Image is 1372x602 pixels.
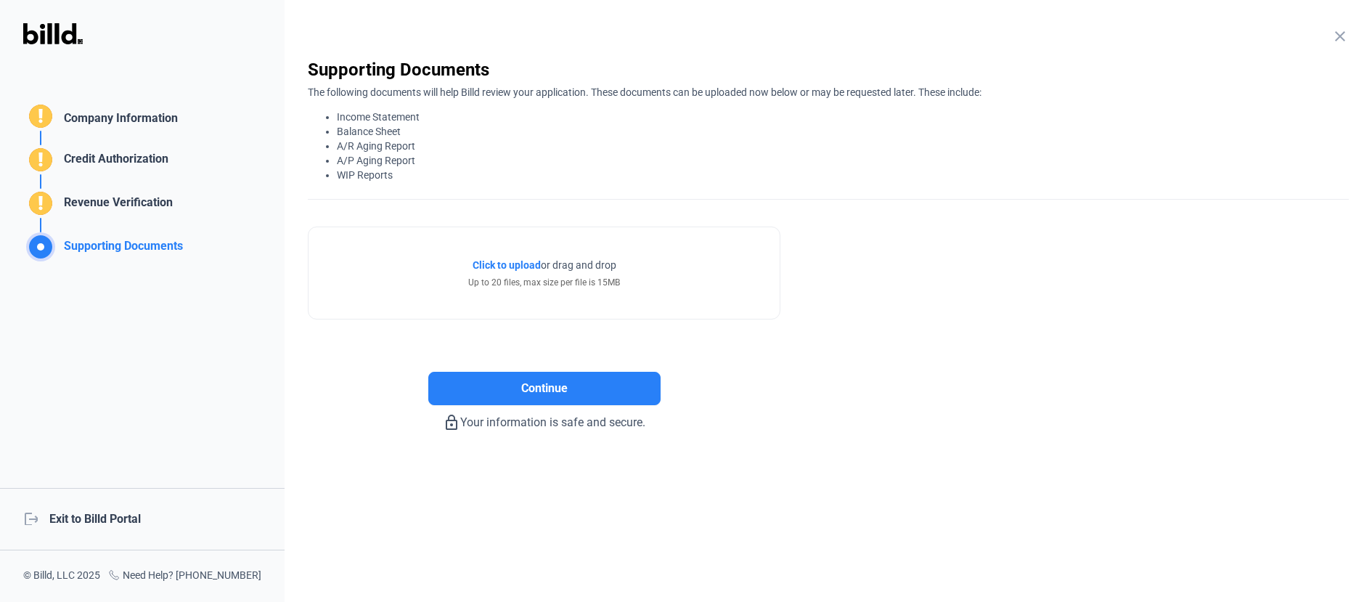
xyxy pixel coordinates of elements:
div: The following documents will help Billd review your application. These documents can be uploaded ... [308,81,1349,182]
mat-icon: close [1331,28,1349,45]
div: Up to 20 files, max size per file is 15MB [468,276,620,289]
div: Credit Authorization [58,150,168,174]
li: Balance Sheet [337,124,1349,139]
mat-icon: logout [23,511,38,525]
mat-icon: lock_outline [443,414,460,431]
span: Continue [521,380,568,397]
div: Supporting Documents [58,237,183,261]
span: or drag and drop [541,258,616,272]
div: Revenue Verification [58,194,173,218]
div: Supporting Documents [308,58,1349,81]
button: Continue [428,372,661,405]
li: A/P Aging Report [337,153,1349,168]
li: Income Statement [337,110,1349,124]
div: Your information is safe and secure. [308,405,780,431]
li: A/R Aging Report [337,139,1349,153]
div: Need Help? [PHONE_NUMBER] [108,568,261,585]
img: Billd Logo [23,23,83,44]
span: Click to upload [473,259,541,271]
div: Company Information [58,110,178,131]
div: © Billd, LLC 2025 [23,568,100,585]
li: WIP Reports [337,168,1349,182]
